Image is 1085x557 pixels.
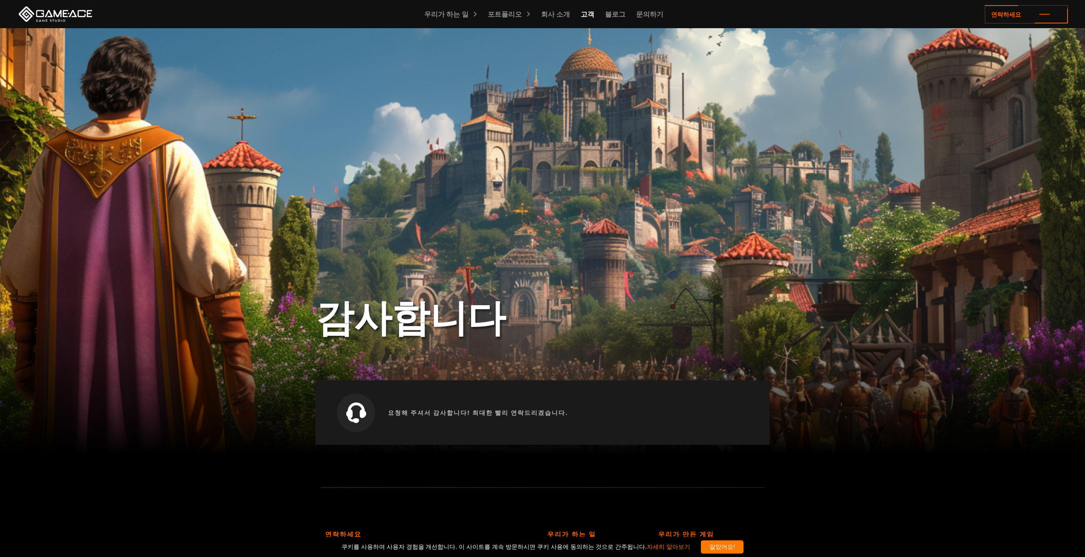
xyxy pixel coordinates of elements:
[636,10,663,18] font: 문의하기
[658,530,714,538] font: 우리가 만든 게임
[341,543,647,550] font: 쿠키를 사용하여 사용자 경험을 개선합니다. 이 사이트를 계속 방문하시면 쿠키 사용에 동의하는 것으로 간주됩니다.
[488,10,522,18] font: 포트폴리오
[647,543,690,550] a: 자세히 알아보기
[581,10,594,18] font: 고객
[424,10,469,18] font: 우리가 하는 일
[541,10,570,18] font: 회사 소개
[605,10,625,18] font: 블로그
[985,5,1068,23] a: 연락하세요
[388,409,568,416] font: 요청해 주셔서 감사합니다! 최대한 빨리 연락드리겠습니다.
[709,543,735,550] font: 알았어요!
[547,530,596,538] font: 우리가 하는 일
[316,295,506,340] font: 감사합니다
[325,530,362,538] font: 연락하세요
